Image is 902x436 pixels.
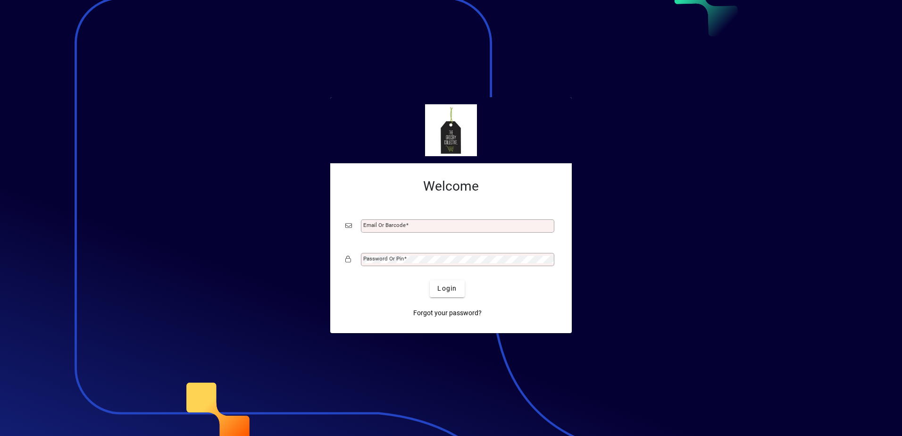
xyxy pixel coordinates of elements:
span: Login [437,284,457,293]
h2: Welcome [345,178,557,194]
mat-label: Email or Barcode [363,222,406,228]
span: Forgot your password? [413,308,482,318]
mat-label: Password or Pin [363,255,404,262]
button: Login [430,280,464,297]
a: Forgot your password? [409,305,485,322]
